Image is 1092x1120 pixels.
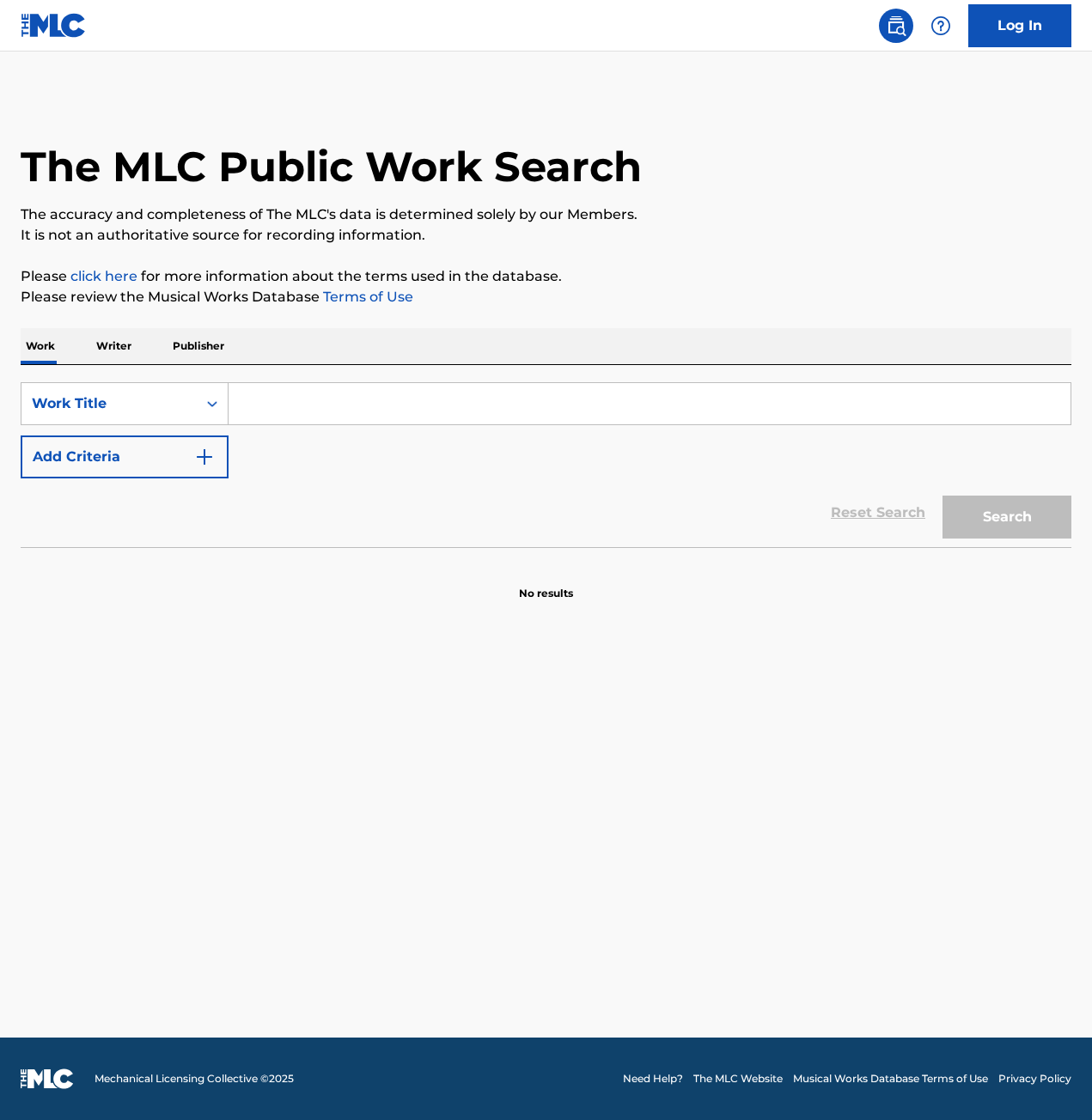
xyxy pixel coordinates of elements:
[91,328,137,364] p: Writer
[320,289,413,305] a: Terms of Use
[886,15,906,36] img: search
[998,1071,1071,1087] a: Privacy Policy
[168,328,229,364] p: Publisher
[95,1071,294,1087] span: Mechanical Licensing Collective © 2025
[21,266,1071,287] p: Please for more information about the terms used in the database.
[21,13,87,38] img: MLC Logo
[21,328,60,364] p: Work
[924,9,958,43] div: Help
[968,4,1071,47] a: Log In
[194,447,215,467] img: 9d2ae6d4665cec9f34b9.svg
[793,1071,988,1087] a: Musical Works Database Terms of Use
[21,141,642,192] h1: The MLC Public Work Search
[879,9,913,43] a: Public Search
[519,565,573,601] p: No results
[32,393,186,414] div: Work Title
[70,268,137,284] a: click here
[21,435,229,478] button: Add Criteria
[623,1071,683,1087] a: Need Help?
[693,1071,783,1087] a: The MLC Website
[21,287,1071,307] p: Please review the Musical Works Database
[930,15,951,36] img: help
[21,382,1071,547] form: Search Form
[21,204,1071,225] p: The accuracy and completeness of The MLC's data is determined solely by our Members.
[21,225,1071,246] p: It is not an authoritative source for recording information.
[21,1068,74,1089] img: logo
